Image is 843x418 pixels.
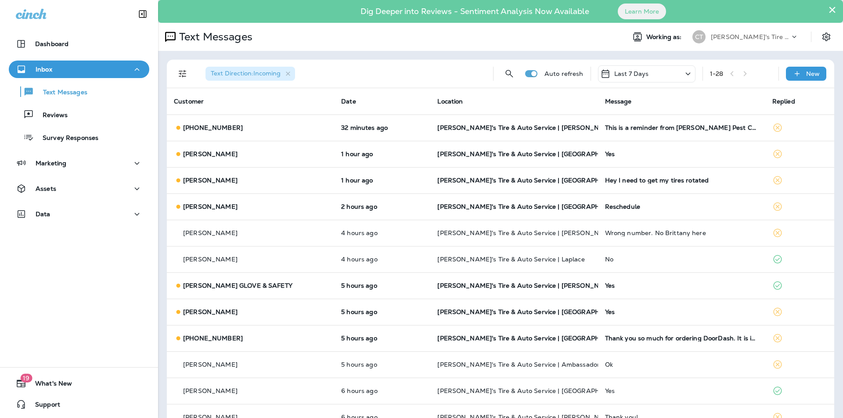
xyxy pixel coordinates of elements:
[341,335,423,342] p: Oct 8, 2025 09:46 AM
[437,97,463,105] span: Location
[605,256,758,263] div: No
[614,70,649,77] p: Last 7 Days
[437,124,616,132] span: [PERSON_NAME]'s Tire & Auto Service | [PERSON_NAME]
[36,185,56,192] p: Assets
[130,5,155,23] button: Collapse Sidebar
[9,396,149,413] button: Support
[36,160,66,167] p: Marketing
[9,154,149,172] button: Marketing
[183,124,243,131] p: [PHONE_NUMBER]
[341,361,423,368] p: Oct 8, 2025 09:42 AM
[205,67,295,81] div: Text Direction:Incoming
[9,180,149,197] button: Assets
[335,10,615,13] p: Dig Deeper into Reviews - Sentiment Analysis Now Available
[174,65,191,82] button: Filters
[437,334,630,342] span: [PERSON_NAME]'s Tire & Auto Service | [GEOGRAPHIC_DATA]
[9,105,149,124] button: Reviews
[605,361,758,368] div: Ok
[341,256,423,263] p: Oct 8, 2025 10:46 AM
[183,203,238,210] p: [PERSON_NAME]
[9,375,149,392] button: 19What's New
[646,33,684,41] span: Working as:
[605,335,758,342] div: Thank you so much for ordering DoorDash. It is important to me that I get you your order quickly ...
[437,361,600,368] span: [PERSON_NAME]'s Tire & Auto Service | Ambassador
[183,361,238,368] p: [PERSON_NAME]
[605,308,758,315] div: Yes
[183,150,238,157] p: [PERSON_NAME]
[437,255,584,263] span: [PERSON_NAME]'s Tire & Auto Service | Laplace
[183,335,243,342] p: [PHONE_NUMBER]
[818,29,834,45] button: Settings
[437,282,616,289] span: [PERSON_NAME]'s Tire & Auto Service | [PERSON_NAME]
[341,124,423,131] p: Oct 8, 2025 03:05 PM
[9,61,149,78] button: Inbox
[692,30,706,43] div: CT
[618,4,666,19] button: Learn More
[183,229,238,236] p: [PERSON_NAME]
[174,97,204,105] span: Customer
[711,33,790,40] p: [PERSON_NAME]'s Tire & Auto
[9,205,149,223] button: Data
[341,387,423,394] p: Oct 8, 2025 09:21 AM
[341,203,423,210] p: Oct 8, 2025 01:06 PM
[35,40,68,47] p: Dashboard
[437,308,630,316] span: [PERSON_NAME]'s Tire & Auto Service | [GEOGRAPHIC_DATA]
[36,211,50,218] p: Data
[605,150,758,157] div: Yes
[34,89,87,97] p: Text Messages
[437,229,616,237] span: [PERSON_NAME]'s Tire & Auto Service | [PERSON_NAME]
[605,203,758,210] div: Reschedule
[772,97,795,105] span: Replied
[437,150,684,158] span: [PERSON_NAME]'s Tire & Auto Service | [GEOGRAPHIC_DATA][PERSON_NAME]
[9,128,149,146] button: Survey Responses
[437,176,630,184] span: [PERSON_NAME]'s Tire & Auto Service | [GEOGRAPHIC_DATA]
[544,70,584,77] p: Auto refresh
[605,229,758,236] div: Wrong number. No Brittany here
[605,124,758,131] div: This is a reminder from LaJaunie's Pest Control regarding your PEST CONTROL SERVICE at 421 BELLE ...
[806,70,820,77] p: New
[9,82,149,101] button: Text Messages
[183,177,238,184] p: [PERSON_NAME]
[26,380,72,390] span: What's New
[36,66,52,73] p: Inbox
[183,282,292,289] p: [PERSON_NAME] GLOVE & SAFETY
[437,387,630,395] span: [PERSON_NAME]'s Tire & Auto Service | [GEOGRAPHIC_DATA]
[501,65,518,82] button: Search Messages
[26,401,60,411] span: Support
[341,229,423,236] p: Oct 8, 2025 11:32 AM
[211,69,281,77] span: Text Direction : Incoming
[183,308,238,315] p: [PERSON_NAME]
[34,111,68,120] p: Reviews
[341,282,423,289] p: Oct 8, 2025 10:08 AM
[605,387,758,394] div: Yes
[9,35,149,53] button: Dashboard
[341,177,423,184] p: Oct 8, 2025 01:46 PM
[176,30,252,43] p: Text Messages
[183,256,238,263] p: [PERSON_NAME]
[605,177,758,184] div: Hey I need to get my tires rotated
[605,97,632,105] span: Message
[828,3,836,17] button: Close
[341,308,423,315] p: Oct 8, 2025 09:50 AM
[605,282,758,289] div: Yes
[341,150,423,157] p: Oct 8, 2025 01:56 PM
[20,374,32,382] span: 19
[34,134,98,143] p: Survey Responses
[437,203,684,211] span: [PERSON_NAME]'s Tire & Auto Service | [GEOGRAPHIC_DATA][PERSON_NAME]
[341,97,356,105] span: Date
[183,387,238,394] p: [PERSON_NAME]
[710,70,724,77] div: 1 - 28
